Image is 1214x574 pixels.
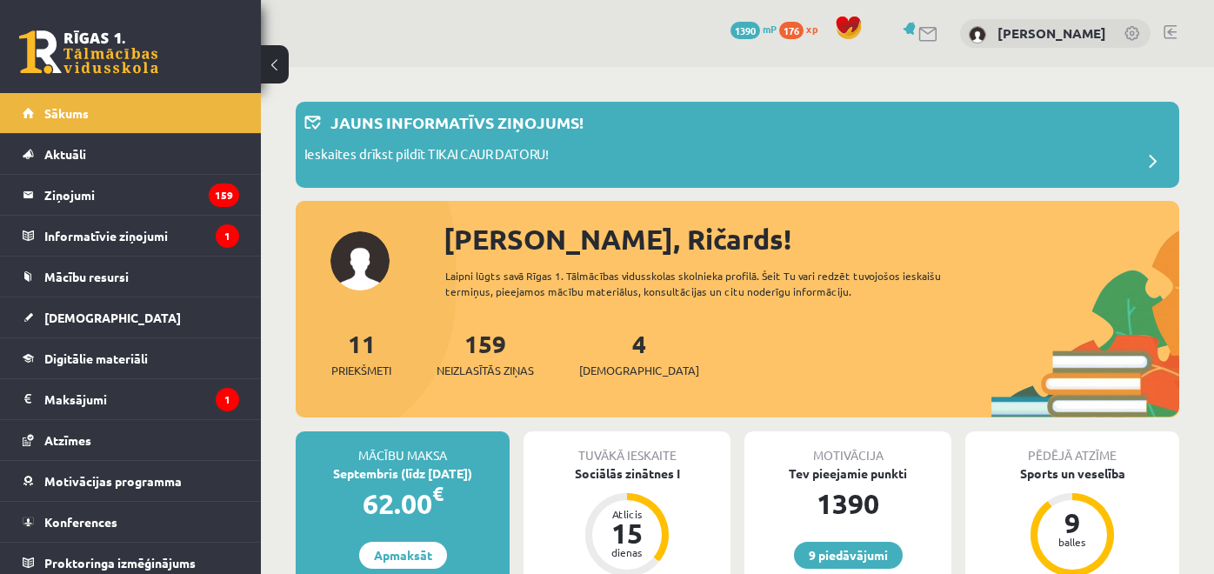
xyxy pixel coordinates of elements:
a: Rīgas 1. Tālmācības vidusskola [19,30,158,74]
div: Sports un veselība [965,464,1179,483]
div: [PERSON_NAME], Ričards! [444,218,1179,260]
span: € [432,481,444,506]
div: 62.00 [296,483,510,524]
a: Konferences [23,502,239,542]
span: Digitālie materiāli [44,350,148,366]
a: Atzīmes [23,420,239,460]
a: 11Priekšmeti [331,328,391,379]
span: Neizlasītās ziņas [437,362,534,379]
a: Motivācijas programma [23,461,239,501]
span: Sākums [44,105,89,121]
span: Proktoringa izmēģinājums [44,555,196,571]
a: 9 piedāvājumi [794,542,903,569]
div: Tuvākā ieskaite [524,431,730,464]
span: Motivācijas programma [44,473,182,489]
p: Ieskaites drīkst pildīt TIKAI CAUR DATORU! [304,144,549,169]
a: Informatīvie ziņojumi1 [23,216,239,256]
div: balles [1046,537,1098,547]
a: Apmaksāt [359,542,447,569]
div: dienas [601,547,653,557]
a: Digitālie materiāli [23,338,239,378]
div: Pēdējā atzīme [965,431,1179,464]
legend: Ziņojumi [44,175,239,215]
a: Aktuāli [23,134,239,174]
i: 1 [216,224,239,248]
span: Atzīmes [44,432,91,448]
span: 1390 [730,22,760,39]
a: [DEMOGRAPHIC_DATA] [23,297,239,337]
div: 15 [601,519,653,547]
div: Septembris (līdz [DATE]) [296,464,510,483]
legend: Informatīvie ziņojumi [44,216,239,256]
a: 176 xp [779,22,826,36]
div: Motivācija [744,431,951,464]
span: [DEMOGRAPHIC_DATA] [579,362,699,379]
span: 176 [779,22,804,39]
a: Ziņojumi159 [23,175,239,215]
span: [DEMOGRAPHIC_DATA] [44,310,181,325]
a: 159Neizlasītās ziņas [437,328,534,379]
span: xp [806,22,817,36]
i: 1 [216,388,239,411]
div: Atlicis [601,509,653,519]
a: Jauns informatīvs ziņojums! Ieskaites drīkst pildīt TIKAI CAUR DATORU! [304,110,1171,179]
img: Ričards Millers [969,26,986,43]
a: 1390 mP [730,22,777,36]
a: [PERSON_NAME] [997,24,1106,42]
a: Sākums [23,93,239,133]
i: 159 [209,184,239,207]
a: Maksājumi1 [23,379,239,419]
span: Konferences [44,514,117,530]
div: Laipni lūgts savā Rīgas 1. Tālmācības vidusskolas skolnieka profilā. Šeit Tu vari redzēt tuvojošo... [445,268,976,299]
span: Mācību resursi [44,269,129,284]
div: Sociālās zinātnes I [524,464,730,483]
a: 4[DEMOGRAPHIC_DATA] [579,328,699,379]
div: Mācību maksa [296,431,510,464]
p: Jauns informatīvs ziņojums! [330,110,584,134]
span: mP [763,22,777,36]
legend: Maksājumi [44,379,239,419]
span: Priekšmeti [331,362,391,379]
div: Tev pieejamie punkti [744,464,951,483]
a: Mācību resursi [23,257,239,297]
div: 1390 [744,483,951,524]
div: 9 [1046,509,1098,537]
span: Aktuāli [44,146,86,162]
